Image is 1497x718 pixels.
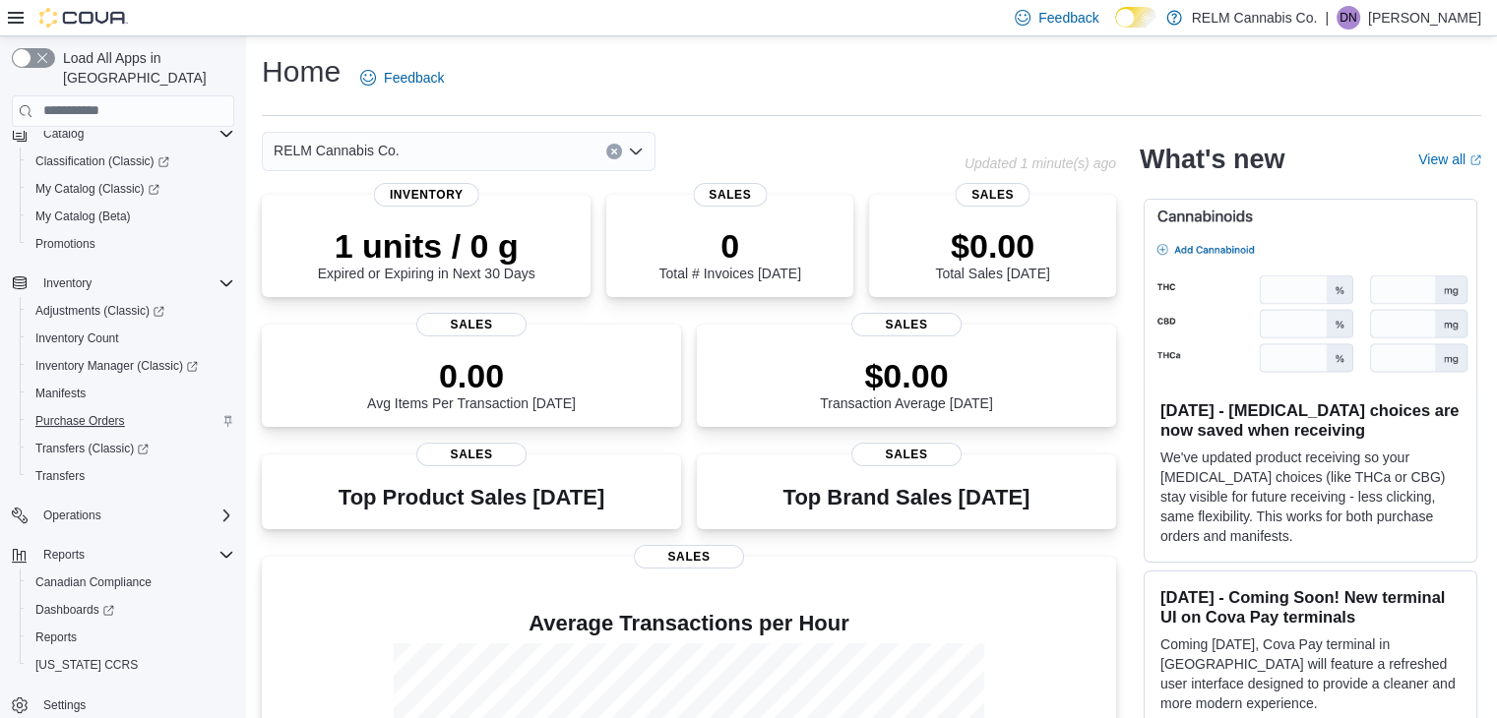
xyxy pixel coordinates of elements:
button: Transfers [20,462,242,490]
span: Inventory [374,183,479,207]
a: View allExternal link [1418,151,1481,167]
span: Transfers (Classic) [28,437,234,460]
span: Purchase Orders [35,413,125,429]
button: Reports [35,543,93,567]
button: Reports [4,541,242,568]
span: Transfers (Classic) [35,441,149,456]
a: Settings [35,693,94,717]
a: Dashboards [20,596,242,624]
button: Manifests [20,380,242,407]
span: Inventory Count [28,327,234,350]
h3: Top Brand Sales [DATE] [783,486,1030,509]
span: Catalog [43,126,84,142]
span: Inventory Manager (Classic) [35,358,198,374]
span: Inventory Manager (Classic) [28,354,234,378]
span: Sales [416,443,527,466]
a: Classification (Classic) [28,150,177,173]
p: We've updated product receiving so your [MEDICAL_DATA] choices (like THCa or CBG) stay visible fo... [1160,448,1461,546]
span: Sales [693,183,767,207]
span: Operations [35,504,234,527]
p: $0.00 [935,226,1049,266]
span: Inventory [43,275,92,291]
h3: [DATE] - [MEDICAL_DATA] choices are now saved when receiving [1160,400,1461,440]
button: Open list of options [628,144,644,159]
a: Classification (Classic) [20,148,242,175]
span: Transfers [28,464,234,488]
a: Inventory Manager (Classic) [28,354,206,378]
span: Sales [416,313,527,336]
span: Feedback [384,68,444,88]
span: DN [1340,6,1356,30]
span: Reports [28,626,234,649]
span: Settings [43,697,86,713]
span: [US_STATE] CCRS [35,657,138,673]
p: | [1325,6,1329,30]
span: Classification (Classic) [28,150,234,173]
span: Transfers [35,468,85,484]
svg: External link [1469,154,1481,166]
img: Cova [39,8,128,28]
span: Promotions [28,232,234,256]
button: Inventory Count [20,325,242,352]
span: My Catalog (Classic) [35,181,159,197]
a: Promotions [28,232,103,256]
h3: [DATE] - Coming Soon! New terminal UI on Cova Pay terminals [1160,587,1461,627]
p: [PERSON_NAME] [1368,6,1481,30]
a: My Catalog (Beta) [28,205,139,228]
span: Sales [851,313,962,336]
button: Inventory [35,271,99,295]
span: Feedback [1038,8,1098,28]
p: Coming [DATE], Cova Pay terminal in [GEOGRAPHIC_DATA] will feature a refreshed user interface des... [1160,634,1461,713]
span: My Catalog (Classic) [28,177,234,201]
a: Transfers [28,464,93,488]
button: Operations [4,502,242,529]
a: Adjustments (Classic) [28,299,172,323]
button: Catalog [35,122,92,146]
button: My Catalog (Beta) [20,203,242,230]
span: Canadian Compliance [35,574,152,590]
span: RELM Cannabis Co. [274,139,400,162]
span: Adjustments (Classic) [28,299,234,323]
span: Sales [851,443,962,466]
span: Reports [35,543,234,567]
span: Sales [956,183,1029,207]
div: Total # Invoices [DATE] [658,226,800,281]
input: Dark Mode [1115,7,1156,28]
span: Reports [35,629,77,645]
button: Clear input [606,144,622,159]
button: [US_STATE] CCRS [20,651,242,679]
button: Catalog [4,120,242,148]
a: Inventory Count [28,327,127,350]
span: Manifests [35,386,86,401]
button: Canadian Compliance [20,568,242,596]
span: Settings [35,692,234,717]
span: Manifests [28,382,234,405]
a: Dashboards [28,598,122,622]
a: Canadian Compliance [28,570,159,594]
a: [US_STATE] CCRS [28,653,146,677]
span: Operations [43,508,101,523]
p: 0 [658,226,800,266]
span: Washington CCRS [28,653,234,677]
a: Feedback [352,58,452,97]
h2: What's new [1140,144,1284,175]
span: Purchase Orders [28,409,234,433]
span: Dark Mode [1115,28,1116,29]
button: Reports [20,624,242,651]
span: My Catalog (Beta) [28,205,234,228]
a: Manifests [28,382,94,405]
span: Canadian Compliance [28,570,234,594]
p: Updated 1 minute(s) ago [965,155,1116,171]
span: Dashboards [28,598,234,622]
h1: Home [262,52,341,91]
a: My Catalog (Classic) [20,175,242,203]
div: Total Sales [DATE] [935,226,1049,281]
div: Expired or Expiring in Next 30 Days [318,226,535,281]
h4: Average Transactions per Hour [278,612,1100,635]
span: Dashboards [35,602,114,618]
div: David Nguyen [1337,6,1360,30]
h3: Top Product Sales [DATE] [339,486,604,509]
a: Transfers (Classic) [28,437,156,460]
span: Sales [634,545,744,568]
span: Reports [43,547,85,563]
